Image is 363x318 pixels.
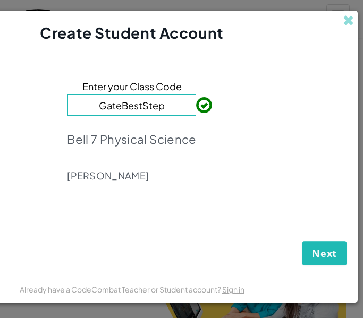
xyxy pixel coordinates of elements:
[82,79,182,94] span: Enter your Class Code
[302,241,347,265] button: Next
[40,23,223,42] span: Create Student Account
[312,247,337,260] span: Next
[67,132,197,147] p: Bell 7 Physical Science
[222,285,244,294] a: Sign in
[20,285,222,294] span: Already have a CodeCombat Teacher or Student account?
[67,169,197,182] p: [PERSON_NAME]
